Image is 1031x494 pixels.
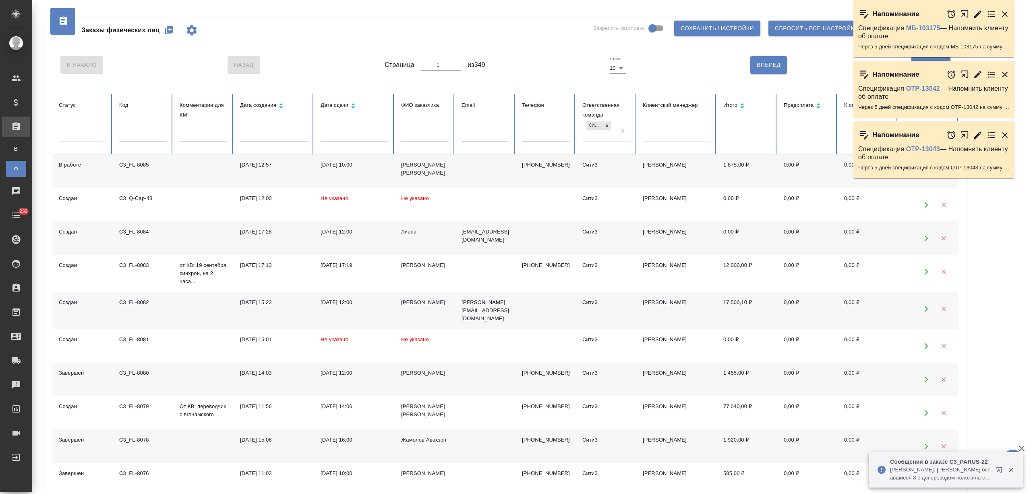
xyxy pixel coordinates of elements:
[321,228,388,236] div: [DATE] 12:00
[946,130,956,140] button: Отложить
[582,436,630,444] div: Сити3
[717,429,777,463] td: 1 920,00 ₽
[918,404,934,421] button: Открыть
[240,261,308,269] div: [DATE] 17:13
[321,436,388,444] div: [DATE] 16:00
[59,469,106,477] div: Завершен
[59,100,106,110] div: Статус
[321,261,388,269] div: [DATE] 17:19
[838,221,898,255] td: 0,00 ₽
[717,363,777,396] td: 1 455,00 ₽
[918,438,934,454] button: Открыть
[240,469,308,477] div: [DATE] 11:03
[973,130,983,140] button: Редактировать
[59,436,106,444] div: Завершен
[321,336,348,342] span: Не указано
[401,402,449,419] div: [PERSON_NAME] [PERSON_NAME]
[119,436,167,444] div: C3_FL-8078
[522,469,569,477] p: [PHONE_NUMBER]
[180,402,227,419] p: От КВ: переводчик с вьтнамского
[918,338,934,354] button: Открыть
[401,369,449,377] div: [PERSON_NAME]
[775,23,859,33] span: Сбросить все настройки
[717,154,777,188] td: 1 875,00 ₽
[401,436,449,444] div: Жамолов Авахзон
[119,161,167,169] div: C3_FL-8085
[838,154,898,188] td: 0,00 ₽
[522,369,569,377] p: [PHONE_NUMBER]
[858,24,1010,40] p: Спецификация — Напомнить клиенту об оплате
[838,292,898,329] td: 0,00 ₽
[522,436,569,444] p: [PHONE_NUMBER]
[321,298,388,306] div: [DATE] 12:00
[838,363,898,396] td: 0,00 ₽
[321,469,388,477] div: [DATE] 10:00
[462,298,509,323] p: [PERSON_NAME][EMAIL_ADDRESS][DOMAIN_NAME]
[858,43,1010,51] p: Через 5 дней спецификация с кодом МБ-103175 на сумму 158544 RUB будет просрочена
[119,261,167,269] div: C3_FL-8083
[918,300,934,317] button: Открыть
[401,100,449,110] div: ФИО заказчика
[858,85,1010,101] p: Спецификация — Напомнить клиенту об оплате
[321,195,348,201] span: Не указано
[321,161,388,169] div: [DATE] 10:00
[593,24,645,32] span: Закрепить заголовки
[59,336,106,344] div: Создан
[636,396,717,429] td: [PERSON_NAME]
[636,363,717,396] td: [PERSON_NAME]
[1000,9,1010,19] button: Закрыть
[717,221,777,255] td: 0,00 ₽
[240,194,308,202] div: [DATE] 12:00
[838,188,898,221] td: 0,00 ₽
[918,371,934,388] button: Открыть
[59,369,106,377] div: Завершен
[906,25,940,31] a: МБ-103175
[960,126,969,144] button: Открыть в новой вкладке
[717,329,777,363] td: 0,00 ₽
[462,228,509,244] p: [EMAIL_ADDRESS][DOMAIN_NAME]
[1000,70,1010,79] button: Закрыть
[960,66,969,83] button: Открыть в новой вкладке
[240,228,308,236] div: [DATE] 17:28
[960,5,969,23] button: Открыть в новой вкладке
[180,261,227,286] p: от КВ: 19 сентября синхрон, на 2 часа...
[586,121,602,130] div: Сити3
[321,100,388,112] div: Сортировка
[906,85,940,92] a: OTP-13042
[723,100,771,112] div: Сортировка
[240,369,308,377] div: [DATE] 14:03
[636,292,717,329] td: [PERSON_NAME]
[582,298,630,306] div: Сити3
[582,336,630,344] div: Сити3
[777,329,838,363] td: 0,00 ₽
[81,25,159,35] span: Заказы физических лиц
[321,369,388,377] div: [DATE] 12:00
[180,100,227,120] div: Комментарии для КМ
[777,188,838,221] td: 0,00 ₽
[918,196,934,213] button: Открыть
[935,371,952,388] button: Удалить
[872,131,919,139] p: Напоминание
[636,429,717,463] td: [PERSON_NAME]
[119,194,167,202] div: C3_Q-Cap-43
[858,164,1010,172] p: Через 5 дней спецификация с кодом OTP-13043 на сумму 5194.56 RUB будет просрочена
[119,100,167,110] div: Код
[935,404,952,421] button: Удалить
[6,161,26,177] a: Ф
[890,458,991,466] p: Сообщения в заказе C3_PARUS-22
[468,60,485,70] span: из 349
[717,396,777,429] td: 77 040,00 ₽
[946,9,956,19] button: Отложить
[522,161,569,169] p: [PHONE_NUMBER]
[582,261,630,269] div: Сити3
[777,154,838,188] td: 0,00 ₽
[582,469,630,477] div: Сити3
[838,255,898,292] td: 0,00 ₽
[119,336,167,344] div: C3_FL-8081
[777,396,838,429] td: 0,00 ₽
[717,255,777,292] td: 12 000,00 ₽
[610,57,621,61] label: Строк
[643,100,710,110] div: Клиентский менеджер
[401,161,449,177] div: [PERSON_NAME] [PERSON_NAME]
[240,402,308,411] div: [DATE] 11:56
